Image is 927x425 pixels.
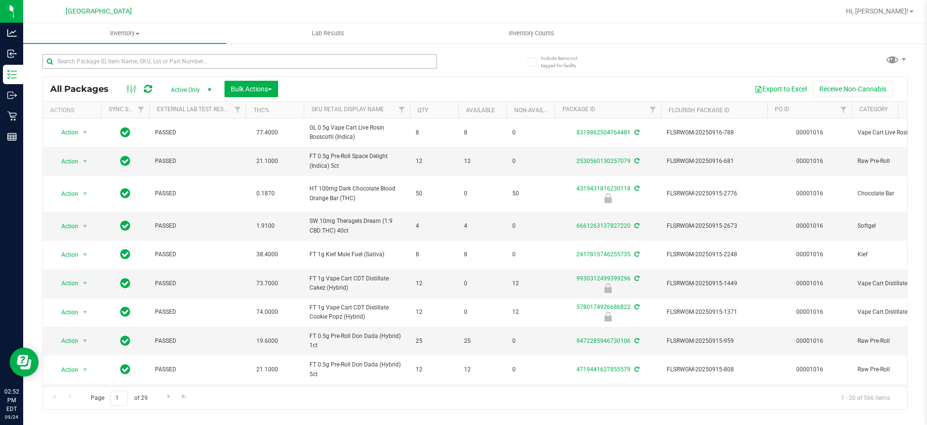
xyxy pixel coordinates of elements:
[155,365,240,374] span: PASSED
[252,248,283,262] span: 38.4000
[53,155,79,168] span: Action
[155,157,240,166] span: PASSED
[155,221,240,231] span: PASSED
[576,275,631,282] a: 9930312499399296
[120,248,130,261] span: In Sync
[464,221,501,231] span: 4
[416,250,452,259] span: 8
[252,219,280,233] span: 1.9100
[667,157,761,166] span: FLSRWGM-20250916-681
[512,279,549,288] span: 12
[796,158,823,164] a: 00001016
[311,106,384,113] a: Sku Retail Display Name
[53,187,79,201] span: Action
[633,185,639,192] span: Sync from Compliance System
[53,126,79,139] span: Action
[120,363,130,376] span: In Sync
[669,107,730,114] a: Flourish Package ID
[79,220,91,233] span: select
[7,28,17,38] inline-svg: Analytics
[667,189,761,198] span: FLSRWGM-20250915-2776
[418,107,428,114] a: Qty
[120,154,130,168] span: In Sync
[53,334,79,348] span: Action
[836,102,852,118] a: Filter
[309,360,404,379] span: FT 0.5g Pre-Roll Don Dada (Hybrid) 5ct
[633,275,639,282] span: Sync from Compliance System
[79,248,91,262] span: select
[50,107,97,114] div: Actions
[416,337,452,346] span: 25
[667,365,761,374] span: FLSRWGM-20250915-808
[813,81,893,97] button: Receive Non-Cannabis
[252,126,283,140] span: 77.4000
[846,7,909,15] span: Hi, [PERSON_NAME]!
[667,221,761,231] span: FLSRWGM-20250915-2673
[796,337,823,344] a: 00001016
[775,106,789,113] a: PO ID
[155,250,240,259] span: PASSED
[10,348,39,377] iframe: Resource center
[66,7,132,15] span: [GEOGRAPHIC_DATA]
[667,308,761,317] span: FLSRWGM-20250915-1371
[53,277,79,290] span: Action
[162,391,176,404] a: Go to the next page
[79,363,91,377] span: select
[253,107,269,114] a: THC%
[23,29,226,38] span: Inventory
[309,123,404,142] span: GL 0.5g Vape Cart Live Rosin Bosscotti (Indica)
[309,332,404,350] span: FT 0.5g Pre-Roll Don Dada (Hybrid) 1ct
[633,158,639,164] span: Sync from Compliance System
[416,221,452,231] span: 4
[667,128,761,137] span: FLSRWGM-20250916-788
[231,85,272,93] span: Bulk Actions
[79,277,91,290] span: select
[226,23,430,44] a: Lab Results
[512,189,549,198] span: 50
[576,185,631,192] a: 4319431816230118
[859,106,888,113] a: Category
[464,308,501,317] span: 0
[7,132,17,142] inline-svg: Reports
[464,279,501,288] span: 0
[416,157,452,166] span: 12
[120,187,130,200] span: In Sync
[42,54,437,69] input: Search Package ID, Item Name, SKU, Lot or Part Number...
[225,81,278,97] button: Bulk Actions
[667,279,761,288] span: FLSRWGM-20250915-1449
[633,304,639,310] span: Sync from Compliance System
[464,365,501,374] span: 12
[576,337,631,344] a: 9472285946730106
[514,107,557,114] a: Non-Available
[23,23,226,44] a: Inventory
[7,49,17,59] inline-svg: Inbound
[53,248,79,262] span: Action
[576,366,631,373] a: 4719441627855579
[155,308,240,317] span: PASSED
[7,111,17,121] inline-svg: Retail
[155,128,240,137] span: PASSED
[252,305,283,319] span: 74.0000
[79,306,91,319] span: select
[83,391,155,406] span: Page of 29
[252,277,283,291] span: 73.7000
[512,337,549,346] span: 0
[512,250,549,259] span: 0
[464,189,501,198] span: 0
[553,283,662,293] div: Newly Received
[109,106,146,113] a: Sync Status
[464,128,501,137] span: 8
[120,277,130,290] span: In Sync
[7,70,17,79] inline-svg: Inventory
[416,365,452,374] span: 12
[120,126,130,139] span: In Sync
[576,251,631,258] a: 2417815746255735
[53,363,79,377] span: Action
[512,308,549,317] span: 12
[576,129,631,136] a: 8319862504764481
[576,158,631,164] a: 2530560130257079
[512,128,549,137] span: 0
[416,279,452,288] span: 12
[309,152,404,170] span: FT 0.5g Pre-Roll Space Delight (Indica) 5ct
[633,222,639,229] span: Sync from Compliance System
